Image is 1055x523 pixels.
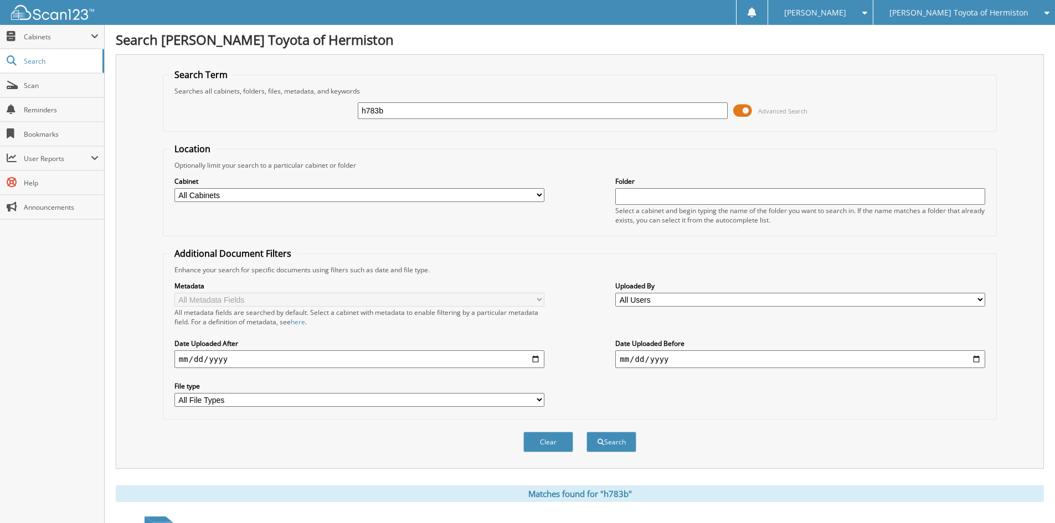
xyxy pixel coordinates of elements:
[24,56,97,66] span: Search
[169,86,991,96] div: Searches all cabinets, folders, files, metadata, and keywords
[784,9,846,16] span: [PERSON_NAME]
[758,107,807,115] span: Advanced Search
[169,143,216,155] legend: Location
[169,160,991,170] div: Optionally limit your search to a particular cabinet or folder
[24,105,99,115] span: Reminders
[24,203,99,212] span: Announcements
[116,485,1044,502] div: Matches found for "h783b"
[24,154,91,163] span: User Reports
[615,339,985,348] label: Date Uploaded Before
[615,281,985,291] label: Uploaded By
[174,381,544,391] label: File type
[615,350,985,368] input: end
[24,178,99,188] span: Help
[615,177,985,186] label: Folder
[174,177,544,186] label: Cabinet
[586,432,636,452] button: Search
[174,308,544,327] div: All metadata fields are searched by default. Select a cabinet with metadata to enable filtering b...
[174,281,544,291] label: Metadata
[174,350,544,368] input: start
[24,81,99,90] span: Scan
[291,317,305,327] a: here
[169,265,991,275] div: Enhance your search for specific documents using filters such as date and file type.
[523,432,573,452] button: Clear
[169,247,297,260] legend: Additional Document Filters
[24,32,91,42] span: Cabinets
[11,5,94,20] img: scan123-logo-white.svg
[24,130,99,139] span: Bookmarks
[116,30,1044,49] h1: Search [PERSON_NAME] Toyota of Hermiston
[889,9,1028,16] span: [PERSON_NAME] Toyota of Hermiston
[169,69,233,81] legend: Search Term
[615,206,985,225] div: Select a cabinet and begin typing the name of the folder you want to search in. If the name match...
[174,339,544,348] label: Date Uploaded After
